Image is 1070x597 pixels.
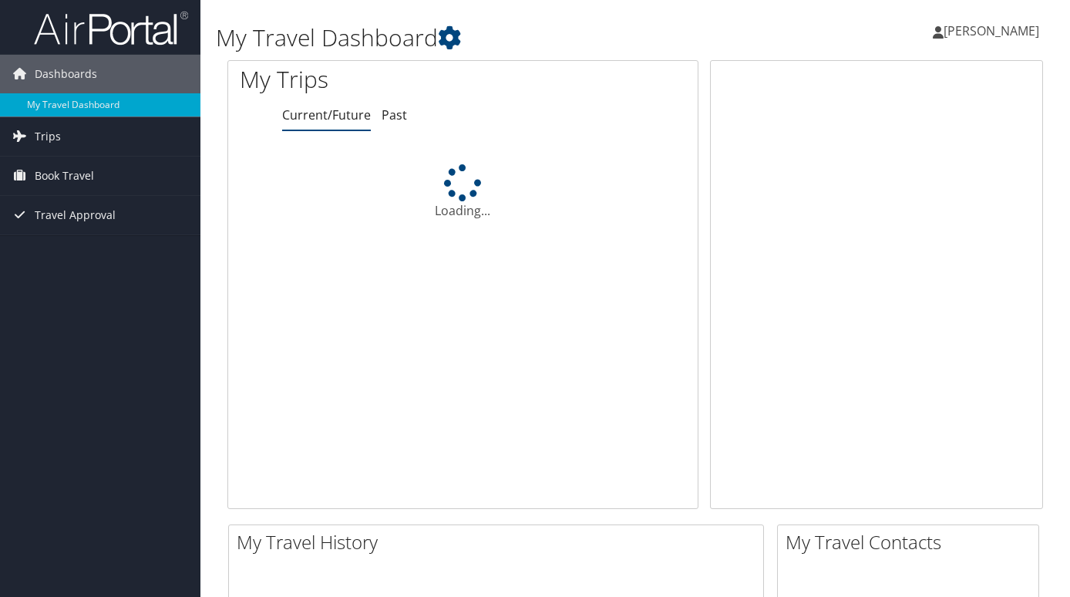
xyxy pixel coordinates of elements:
[382,106,407,123] a: Past
[35,157,94,195] span: Book Travel
[786,529,1038,555] h2: My Travel Contacts
[933,8,1055,54] a: [PERSON_NAME]
[240,63,490,96] h1: My Trips
[34,10,188,46] img: airportal-logo.png
[216,22,775,54] h1: My Travel Dashboard
[35,117,61,156] span: Trips
[237,529,763,555] h2: My Travel History
[35,196,116,234] span: Travel Approval
[35,55,97,93] span: Dashboards
[282,106,371,123] a: Current/Future
[944,22,1039,39] span: [PERSON_NAME]
[228,164,698,220] div: Loading...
